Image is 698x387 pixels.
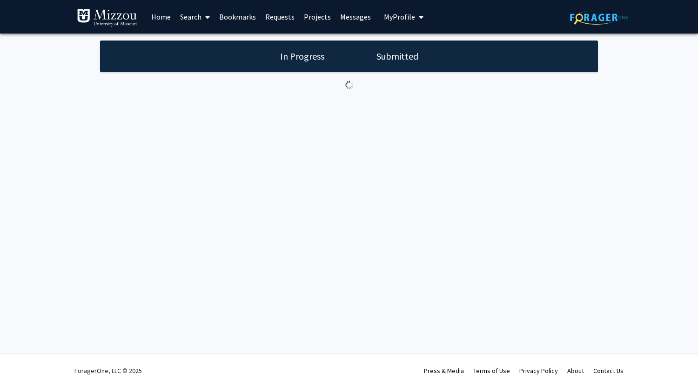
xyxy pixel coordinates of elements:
span: My Profile [384,12,415,21]
img: ForagerOne Logo [570,10,628,25]
a: Search [175,0,215,33]
a: Projects [299,0,336,33]
div: ForagerOne, LLC © 2025 [74,354,142,387]
a: Contact Us [593,367,624,375]
h1: In Progress [277,50,327,63]
a: Requests [261,0,299,33]
a: Privacy Policy [519,367,558,375]
a: About [567,367,584,375]
h1: Submitted [374,50,421,63]
a: Press & Media [424,367,464,375]
img: Loading [341,77,357,93]
a: Messages [336,0,376,33]
img: University of Missouri Logo [77,8,137,27]
a: Bookmarks [215,0,261,33]
a: Home [147,0,175,33]
a: Terms of Use [473,367,510,375]
iframe: Chat [7,345,40,380]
